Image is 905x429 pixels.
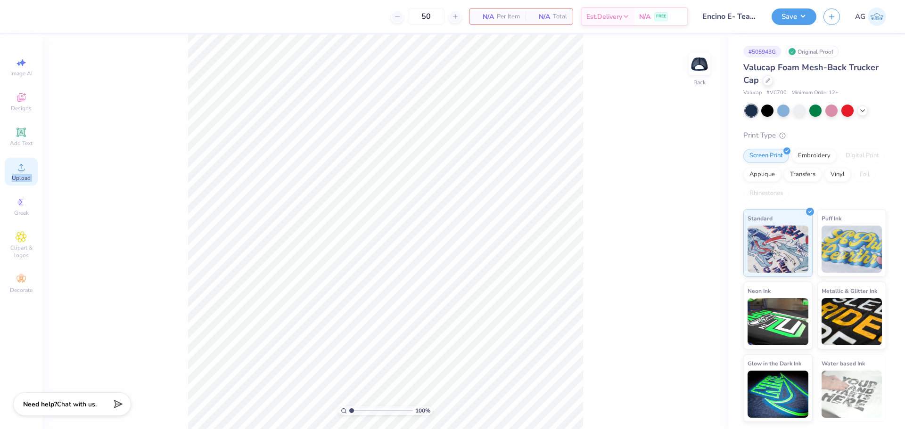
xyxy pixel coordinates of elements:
[10,286,33,294] span: Decorate
[822,213,841,223] span: Puff Ink
[748,226,808,273] img: Standard
[743,168,781,182] div: Applique
[12,174,31,182] span: Upload
[497,12,520,22] span: Per Item
[748,298,808,345] img: Neon Ink
[822,371,882,418] img: Water based Ink
[415,406,430,415] span: 100 %
[748,358,801,368] span: Glow in the Dark Ink
[791,89,839,97] span: Minimum Order: 12 +
[690,55,709,73] img: Back
[743,89,762,97] span: Valucap
[10,139,33,147] span: Add Text
[553,12,567,22] span: Total
[743,130,886,141] div: Print Type
[11,105,32,112] span: Designs
[23,400,57,409] strong: Need help?
[57,400,97,409] span: Chat with us.
[14,209,29,217] span: Greek
[855,8,886,26] a: AG
[822,298,882,345] img: Metallic & Glitter Ink
[792,149,837,163] div: Embroidery
[695,7,765,26] input: Untitled Design
[786,46,839,57] div: Original Proof
[743,149,789,163] div: Screen Print
[693,78,706,87] div: Back
[743,186,789,201] div: Rhinestones
[10,70,33,77] span: Image AI
[766,89,787,97] span: # VC700
[822,286,877,296] span: Metallic & Glitter Ink
[408,8,444,25] input: – –
[531,12,550,22] span: N/A
[748,286,771,296] span: Neon Ink
[822,226,882,273] img: Puff Ink
[824,168,851,182] div: Vinyl
[822,358,865,368] span: Water based Ink
[639,12,650,22] span: N/A
[772,8,816,25] button: Save
[854,168,876,182] div: Foil
[855,11,865,22] span: AG
[586,12,622,22] span: Est. Delivery
[743,46,781,57] div: # 505943G
[784,168,822,182] div: Transfers
[5,244,38,259] span: Clipart & logos
[748,371,808,418] img: Glow in the Dark Ink
[475,12,494,22] span: N/A
[839,149,885,163] div: Digital Print
[656,13,666,20] span: FREE
[743,62,879,86] span: Valucap Foam Mesh-Back Trucker Cap
[868,8,886,26] img: Aljosh Eyron Garcia
[748,213,773,223] span: Standard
